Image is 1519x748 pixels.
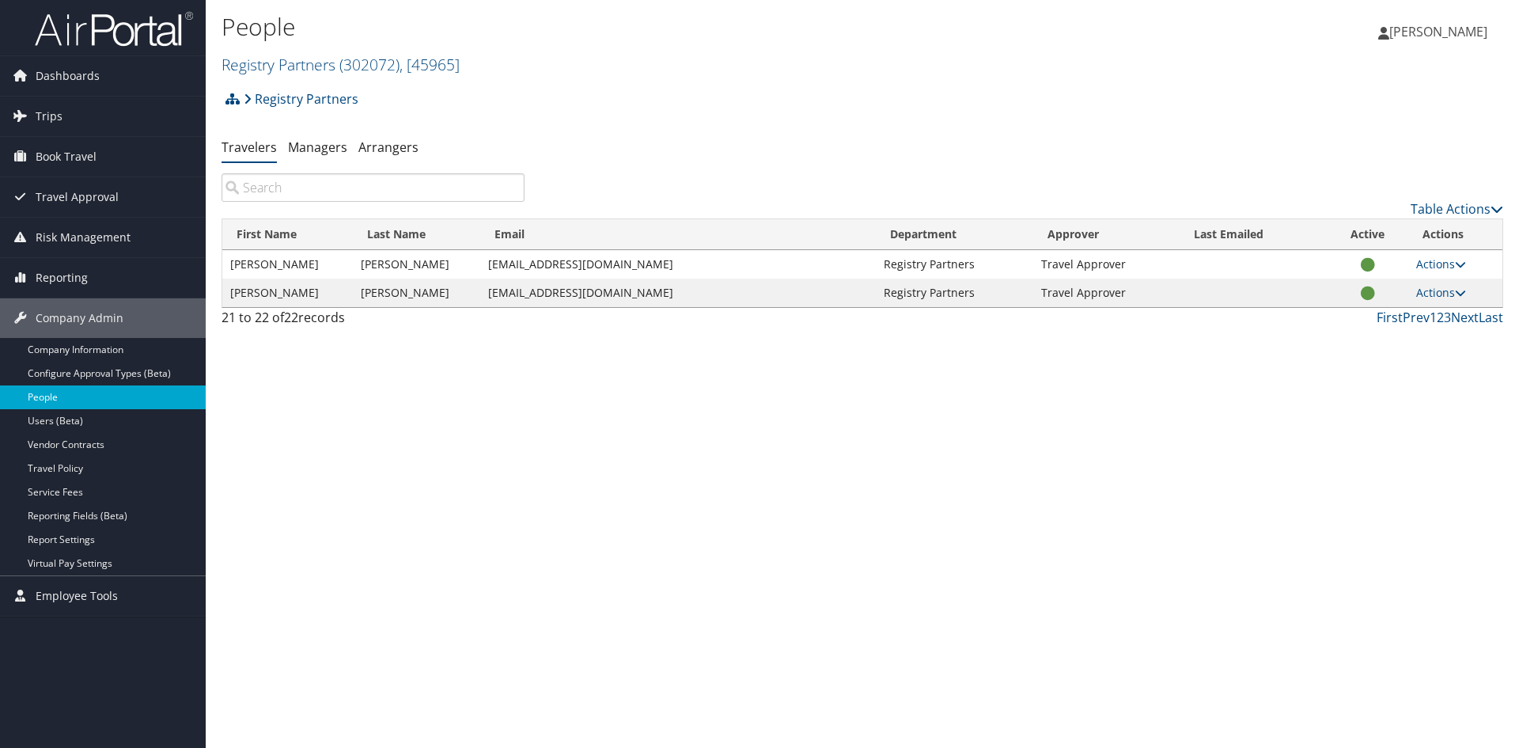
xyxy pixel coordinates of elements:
[222,250,353,279] td: [PERSON_NAME]
[1033,219,1180,250] th: Approver
[222,139,277,156] a: Travelers
[876,279,1033,307] td: Registry Partners
[353,219,480,250] th: Last Name: activate to sort column descending
[1180,219,1328,250] th: Last Emailed: activate to sort column ascending
[244,83,358,115] a: Registry Partners
[480,279,876,307] td: [EMAIL_ADDRESS][DOMAIN_NAME]
[876,250,1033,279] td: Registry Partners
[222,308,525,335] div: 21 to 22 of records
[1451,309,1479,326] a: Next
[36,576,118,616] span: Employee Tools
[339,54,400,75] span: ( 302072 )
[222,54,460,75] a: Registry Partners
[876,219,1033,250] th: Department: activate to sort column ascending
[1416,285,1466,300] a: Actions
[36,56,100,96] span: Dashboards
[288,139,347,156] a: Managers
[353,250,480,279] td: [PERSON_NAME]
[36,97,63,136] span: Trips
[222,173,525,202] input: Search
[36,258,88,298] span: Reporting
[1444,309,1451,326] a: 3
[1479,309,1503,326] a: Last
[400,54,460,75] span: , [ 45965 ]
[353,279,480,307] td: [PERSON_NAME]
[1033,250,1180,279] td: Travel Approver
[36,137,97,177] span: Book Travel
[1378,8,1503,55] a: [PERSON_NAME]
[36,218,131,257] span: Risk Management
[36,177,119,217] span: Travel Approval
[222,279,353,307] td: [PERSON_NAME]
[1416,256,1466,271] a: Actions
[1437,309,1444,326] a: 2
[1377,309,1403,326] a: First
[1430,309,1437,326] a: 1
[222,10,1076,44] h1: People
[1408,219,1502,250] th: Actions
[284,309,298,326] span: 22
[1327,219,1408,250] th: Active: activate to sort column ascending
[1403,309,1430,326] a: Prev
[222,219,353,250] th: First Name: activate to sort column ascending
[480,219,876,250] th: Email: activate to sort column ascending
[35,10,193,47] img: airportal-logo.png
[36,298,123,338] span: Company Admin
[1389,23,1487,40] span: [PERSON_NAME]
[480,250,876,279] td: [EMAIL_ADDRESS][DOMAIN_NAME]
[1033,279,1180,307] td: Travel Approver
[358,139,419,156] a: Arrangers
[1411,200,1503,218] a: Table Actions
